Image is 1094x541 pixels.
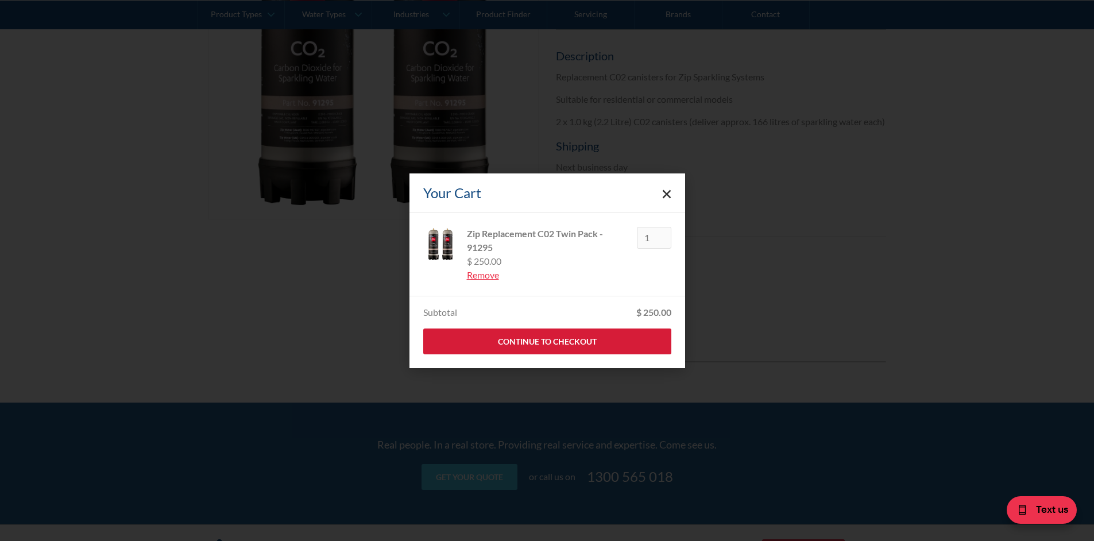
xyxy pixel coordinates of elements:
a: Continue to Checkout [423,329,671,354]
div: Remove [467,268,628,282]
a: Close cart [662,188,671,198]
iframe: podium webchat widget bubble [979,484,1094,541]
div: Subtotal [423,306,457,319]
div: $ 250.00 [636,306,671,319]
div: Your Cart [423,183,481,203]
div: $ 250.00 [467,254,628,268]
a: Remove item from cart [467,268,628,282]
div: Zip Replacement C02 Twin Pack - 91295 [467,227,628,254]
